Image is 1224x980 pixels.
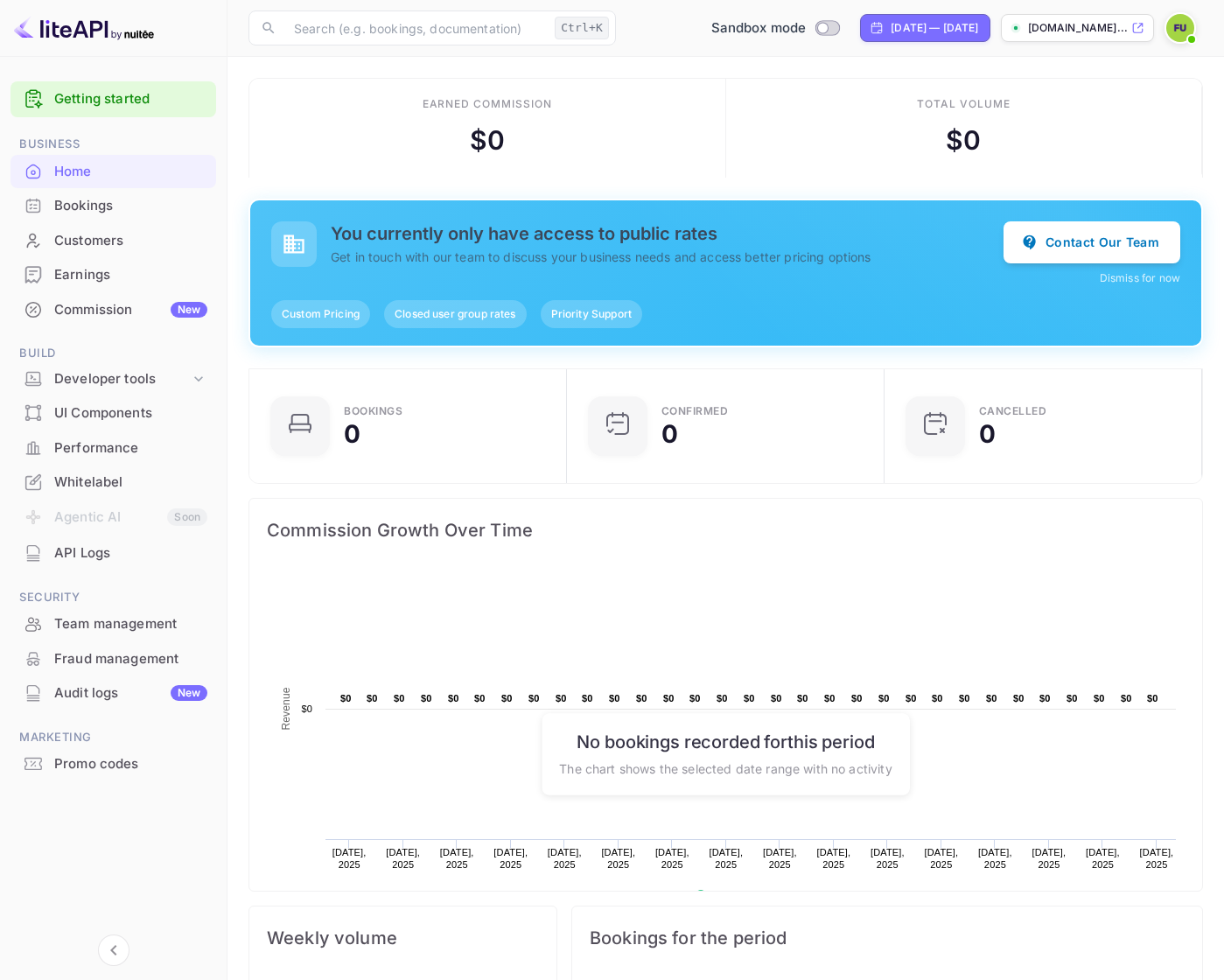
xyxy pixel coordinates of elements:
text: Revenue [280,687,292,730]
text: $0 [717,693,728,703]
text: [DATE], 2025 [386,847,420,870]
div: Bookings [54,196,207,216]
a: Earnings [10,258,216,290]
text: [DATE], 2025 [548,847,582,870]
p: [DOMAIN_NAME]... [1028,20,1128,36]
div: Developer tools [54,369,190,389]
text: $0 [301,703,312,714]
h5: You currently only have access to public rates [331,223,1004,244]
text: [DATE], 2025 [816,847,850,870]
div: Promo codes [54,754,207,774]
p: The chart shows the selected date range with no activity [559,759,892,778]
a: Performance [10,431,216,464]
a: Audit logsNew [10,676,216,709]
a: Promo codes [10,747,216,780]
text: $0 [1094,693,1105,703]
button: Dismiss for now [1100,270,1180,286]
div: Total volume [917,96,1011,112]
text: $0 [556,693,567,703]
div: Home [54,162,207,182]
div: API Logs [54,543,207,563]
div: Switch to Production mode [704,18,847,38]
div: UI Components [54,403,207,423]
div: Customers [54,231,207,251]
div: Team management [10,607,216,641]
text: $0 [824,693,836,703]
span: Build [10,344,216,363]
span: Security [10,588,216,607]
div: UI Components [10,396,216,430]
div: Promo codes [10,747,216,781]
div: Ctrl+K [555,17,609,39]
text: $0 [906,693,917,703]
text: $0 [421,693,432,703]
div: $ 0 [946,121,981,160]
text: $0 [959,693,970,703]
text: $0 [851,693,863,703]
text: $0 [394,693,405,703]
div: Audit logsNew [10,676,216,710]
span: Bookings for the period [590,924,1185,952]
div: Fraud management [10,642,216,676]
text: $0 [609,693,620,703]
div: Home [10,155,216,189]
a: Home [10,155,216,187]
text: [DATE], 2025 [440,847,474,870]
text: [DATE], 2025 [978,847,1012,870]
div: 0 [979,422,996,446]
text: $0 [689,693,701,703]
div: CANCELLED [979,406,1047,416]
text: $0 [340,693,352,703]
div: Team management [54,614,207,634]
div: Customers [10,224,216,258]
div: CommissionNew [10,293,216,327]
div: 0 [344,422,360,446]
span: Marketing [10,728,216,747]
text: $0 [986,693,997,703]
text: [DATE], 2025 [709,847,743,870]
span: Weekly volume [267,924,539,952]
div: Developer tools [10,364,216,395]
input: Search (e.g. bookings, documentation) [283,10,548,45]
text: $0 [744,693,755,703]
img: LiteAPI logo [14,14,154,42]
span: Custom Pricing [271,306,370,322]
a: Team management [10,607,216,640]
span: Priority Support [541,306,642,322]
text: [DATE], 2025 [493,847,528,870]
span: Business [10,135,216,154]
text: [DATE], 2025 [1032,847,1067,870]
text: $0 [501,693,513,703]
text: [DATE], 2025 [871,847,905,870]
text: $0 [1039,693,1051,703]
div: Audit logs [54,683,207,703]
text: $0 [1013,693,1025,703]
div: Fraud management [54,649,207,669]
p: Get in touch with our team to discuss your business needs and access better pricing options [331,248,1004,266]
a: API Logs [10,536,216,569]
text: $0 [1147,693,1158,703]
div: Earned commission [423,96,552,112]
span: Sandbox mode [711,18,807,38]
text: $0 [1121,693,1132,703]
div: Whitelabel [54,472,207,493]
div: Performance [54,438,207,458]
text: $0 [1067,693,1078,703]
text: $0 [771,693,782,703]
text: $0 [528,693,540,703]
text: $0 [878,693,890,703]
button: Contact Our Team [1004,221,1180,263]
h6: No bookings recorded for this period [559,731,892,752]
text: $0 [474,693,486,703]
div: New [171,685,207,701]
div: Performance [10,431,216,465]
div: Getting started [10,81,216,117]
button: Collapse navigation [98,934,129,966]
div: Bookings [10,189,216,223]
text: [DATE], 2025 [601,847,635,870]
span: Closed user group rates [384,306,526,322]
text: $0 [367,693,378,703]
div: [DATE] — [DATE] [891,20,978,36]
div: Commission [54,300,207,320]
text: [DATE], 2025 [332,847,367,870]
